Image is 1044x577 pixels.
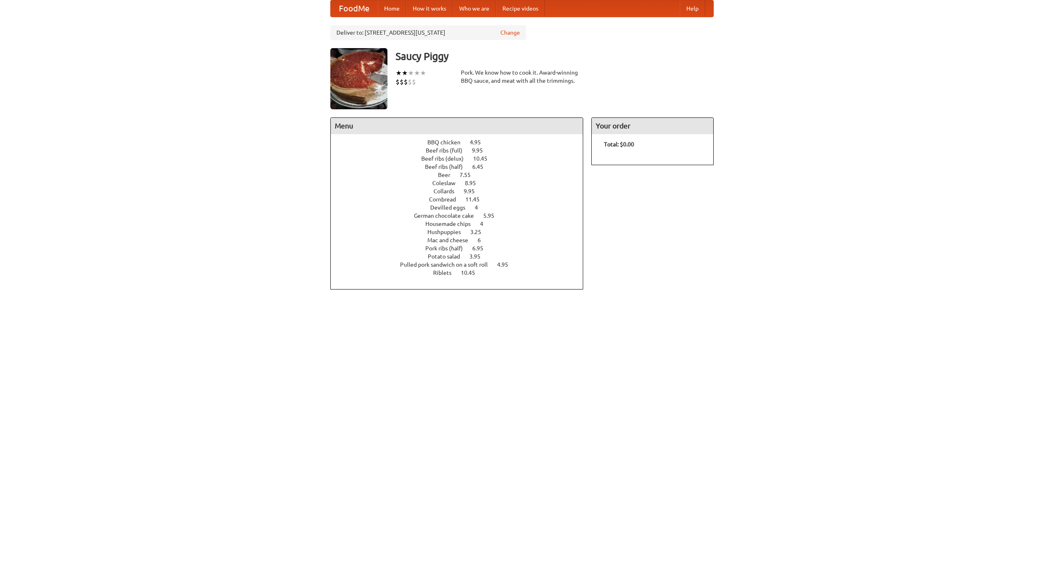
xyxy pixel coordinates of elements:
a: Cornbread 11.45 [429,196,495,203]
div: Deliver to: [STREET_ADDRESS][US_STATE] [330,25,526,40]
a: Help [680,0,705,17]
a: FoodMe [331,0,378,17]
li: ★ [408,69,414,77]
span: 6.45 [472,164,491,170]
img: angular.jpg [330,48,387,109]
a: Beef ribs (half) 6.45 [425,164,498,170]
a: Riblets 10.45 [433,270,490,276]
span: 4 [480,221,491,227]
h4: Menu [331,118,583,134]
a: Pulled pork sandwich on a soft roll 4.95 [400,261,523,268]
span: Collards [434,188,462,195]
a: Change [500,29,520,37]
a: Beef ribs (full) 9.95 [426,147,498,154]
div: Pork. We know how to cook it. Award-winning BBQ sauce, and meat with all the trimmings. [461,69,583,85]
li: ★ [396,69,402,77]
a: German chocolate cake 5.95 [414,212,509,219]
span: 9.95 [464,188,483,195]
b: Total: $0.00 [604,141,634,148]
a: Pork ribs (half) 6.95 [425,245,498,252]
span: Beef ribs (delux) [421,155,472,162]
span: 3.95 [469,253,489,260]
span: Coleslaw [432,180,464,186]
a: Recipe videos [496,0,545,17]
li: ★ [420,69,426,77]
a: Hushpuppies 3.25 [427,229,496,235]
span: Cornbread [429,196,464,203]
a: Home [378,0,406,17]
li: $ [408,77,412,86]
li: $ [404,77,408,86]
span: Riblets [433,270,460,276]
span: Potato salad [428,253,468,260]
span: Hushpuppies [427,229,469,235]
a: Beer 7.55 [438,172,486,178]
span: 10.45 [473,155,495,162]
span: Beer [438,172,458,178]
a: Devilled eggs 4 [430,204,493,211]
span: 10.45 [461,270,483,276]
a: How it works [406,0,453,17]
span: 6.95 [472,245,491,252]
a: Who we are [453,0,496,17]
span: 9.95 [472,147,491,154]
a: Housemade chips 4 [425,221,498,227]
span: 7.55 [460,172,479,178]
a: Collards 9.95 [434,188,490,195]
span: Beef ribs (half) [425,164,471,170]
a: Beef ribs (delux) 10.45 [421,155,502,162]
a: Potato salad 3.95 [428,253,495,260]
span: 4.95 [470,139,489,146]
h3: Saucy Piggy [396,48,714,64]
li: $ [396,77,400,86]
li: $ [412,77,416,86]
a: BBQ chicken 4.95 [427,139,496,146]
span: Pork ribs (half) [425,245,471,252]
span: German chocolate cake [414,212,482,219]
span: 8.95 [465,180,484,186]
span: Mac and cheese [427,237,476,243]
li: ★ [414,69,420,77]
span: 4.95 [497,261,516,268]
span: 11.45 [465,196,488,203]
span: 4 [475,204,486,211]
li: ★ [402,69,408,77]
span: Devilled eggs [430,204,473,211]
li: $ [400,77,404,86]
span: 6 [478,237,489,243]
span: Beef ribs (full) [426,147,471,154]
a: Mac and cheese 6 [427,237,496,243]
span: 5.95 [483,212,502,219]
span: 3.25 [470,229,489,235]
h4: Your order [592,118,713,134]
span: BBQ chicken [427,139,469,146]
span: Pulled pork sandwich on a soft roll [400,261,496,268]
a: Coleslaw 8.95 [432,180,491,186]
span: Housemade chips [425,221,479,227]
